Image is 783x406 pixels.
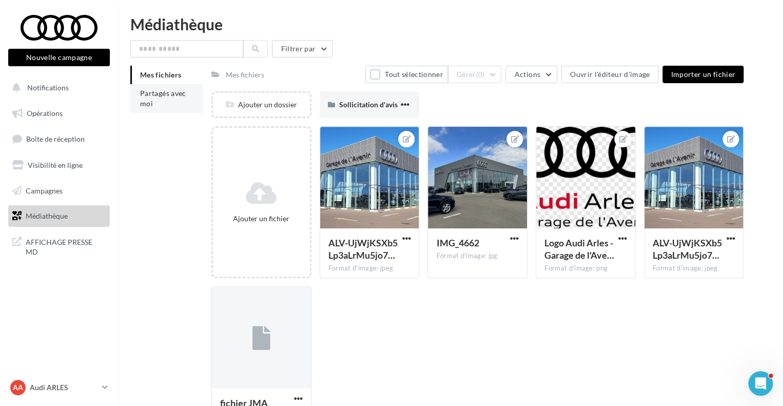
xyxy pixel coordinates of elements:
[30,382,98,393] p: Audi ARLES
[6,103,112,124] a: Opérations
[6,205,112,227] a: Médiathèque
[328,237,398,261] span: ALV-UjWjKSXb5Lp3aLrMu5jo74SZJlnmYkjqaQgvrkoUMH3-mop-1l-u
[217,214,306,224] div: Ajouter un fichier
[6,77,108,99] button: Notifications
[140,70,181,79] span: Mes fichiers
[653,264,735,273] div: Format d'image: jpeg
[436,252,519,261] div: Format d'image: jpg
[28,161,83,169] span: Visibilité en ligne
[272,40,332,57] button: Filtrer par
[226,70,264,80] div: Mes fichiers
[6,180,112,202] a: Campagnes
[6,154,112,176] a: Visibilité en ligne
[130,16,771,32] div: Médiathèque
[8,49,110,66] button: Nouvelle campagne
[436,237,479,248] span: IMG_4662
[140,89,186,108] span: Partagés avec moi
[328,264,411,273] div: Format d'image: jpeg
[671,70,735,79] span: Importer un fichier
[662,66,743,83] button: Importer un fichier
[213,100,310,110] div: Ajouter un dossier
[27,83,69,92] span: Notifications
[653,237,722,261] span: ALV-UjWjKSXb5Lp3aLrMu5jo74SZJlnmYkjqaQgvrkoUMH3-mop-1l-u
[6,128,112,150] a: Boîte de réception
[339,100,398,109] span: Sollicitation d'avis
[27,109,63,118] span: Opérations
[6,231,112,261] a: AFFICHAGE PRESSE MD
[26,235,106,257] span: AFFICHAGE PRESSE MD
[365,66,447,83] button: Tout sélectionner
[544,237,614,261] span: Logo Audi Arles - Garage de l'Avenir (002) (1)
[26,186,63,195] span: Campagnes
[505,66,557,83] button: Actions
[26,134,85,143] span: Boîte de réception
[448,66,502,83] button: Gérer(0)
[13,382,23,393] span: AA
[476,70,485,79] span: (0)
[748,371,773,396] iframe: Intercom live chat
[544,264,627,273] div: Format d'image: png
[561,66,658,83] button: Ouvrir l'éditeur d'image
[514,70,540,79] span: Actions
[8,378,110,397] a: AA Audi ARLES
[26,211,68,220] span: Médiathèque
